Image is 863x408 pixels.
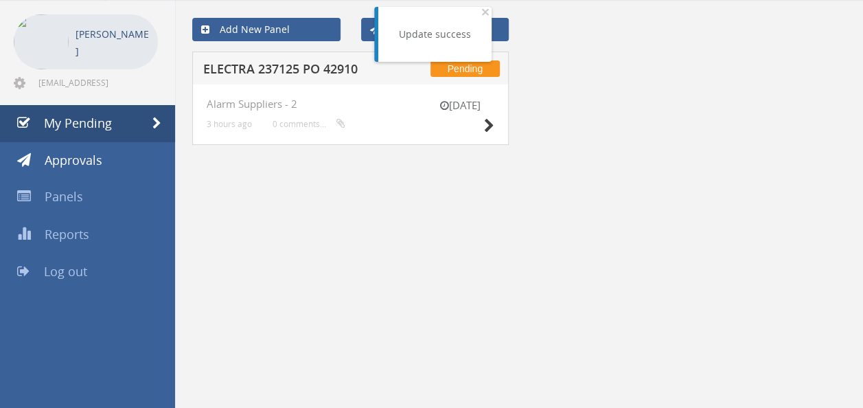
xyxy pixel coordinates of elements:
div: Update success [399,27,471,41]
h5: ELECTRA 237125 PO 42910 [203,63,380,80]
span: Reports [45,226,89,242]
small: 3 hours ago [207,119,252,129]
a: Send New Approval [361,18,509,41]
a: Add New Panel [192,18,341,41]
span: Panels [45,188,83,205]
span: × [481,2,490,21]
span: My Pending [44,115,112,131]
span: [EMAIL_ADDRESS][DOMAIN_NAME] [38,77,155,88]
small: 0 comments... [273,119,345,129]
span: Log out [44,263,87,280]
small: [DATE] [426,98,494,113]
p: [PERSON_NAME] [76,25,151,60]
h4: Alarm Suppliers - 2 [207,98,494,110]
span: Approvals [45,152,102,168]
span: Pending [430,60,500,77]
